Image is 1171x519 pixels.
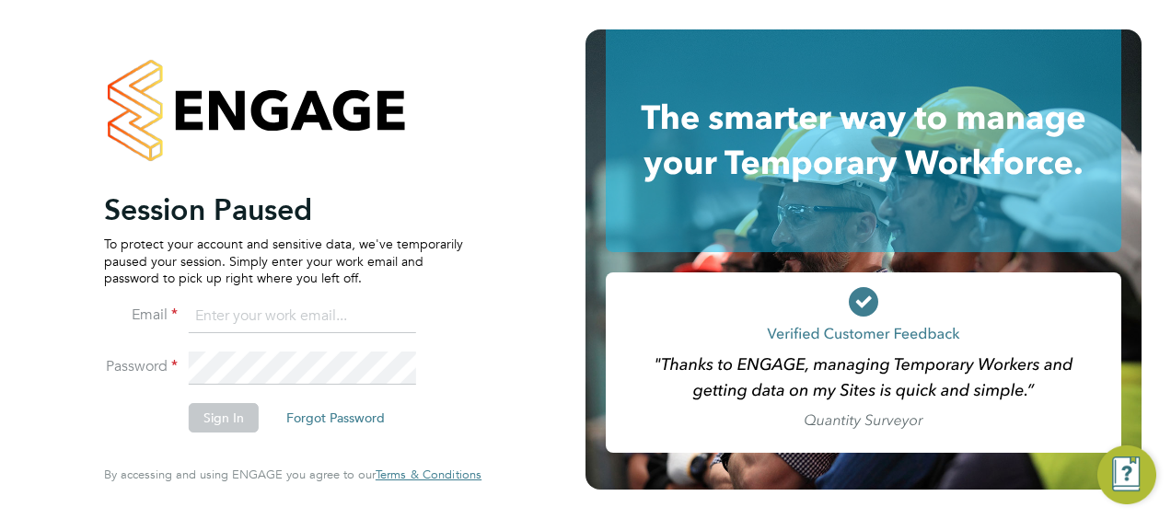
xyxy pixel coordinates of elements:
span: By accessing and using ENGAGE you agree to our [104,467,481,482]
label: Password [104,357,178,376]
span: Terms & Conditions [376,467,481,482]
h2: Session Paused [104,191,463,228]
button: Engage Resource Center [1097,445,1156,504]
label: Email [104,306,178,325]
button: Forgot Password [272,403,400,432]
p: To protect your account and sensitive data, we've temporarily paused your session. Simply enter y... [104,236,463,286]
a: Terms & Conditions [376,467,481,482]
button: Sign In [189,403,259,432]
input: Enter your work email... [189,300,416,333]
